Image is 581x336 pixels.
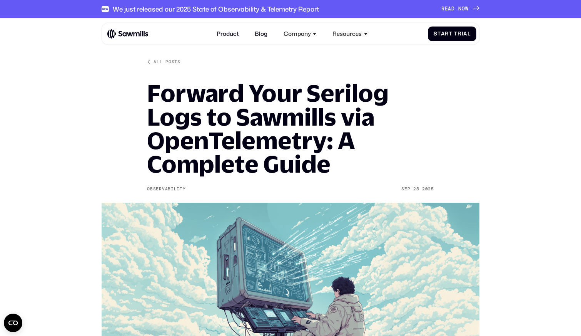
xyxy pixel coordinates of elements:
span: W [465,6,469,12]
span: E [445,6,448,12]
span: a [441,31,445,37]
span: i [462,31,464,37]
span: A [448,6,451,12]
a: Product [212,26,244,42]
a: Blog [250,26,272,42]
span: O [462,6,465,12]
div: Resources [328,26,372,42]
span: N [458,6,462,12]
span: S [434,31,437,37]
span: l [467,31,471,37]
div: Sep [401,186,410,192]
button: Open CMP widget [4,314,22,332]
div: Company [284,30,311,37]
span: r [445,31,449,37]
h1: Forward Your Serilog Logs to Sawmills via OpenTelemetry: A Complete Guide [147,81,434,176]
span: D [451,6,455,12]
a: StartTrial [428,27,476,41]
span: R [441,6,445,12]
div: Resources [332,30,362,37]
div: All posts [154,59,180,65]
a: READNOW [441,6,479,12]
span: t [449,31,452,37]
span: T [454,31,457,37]
div: 25 [413,186,419,192]
div: 2025 [422,186,434,192]
a: All posts [147,59,180,65]
div: Company [279,26,321,42]
span: r [457,31,462,37]
div: Observability [147,186,185,192]
div: We just released our 2025 State of Observability & Telemetry Report [113,5,319,13]
span: a [463,31,467,37]
span: t [437,31,441,37]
